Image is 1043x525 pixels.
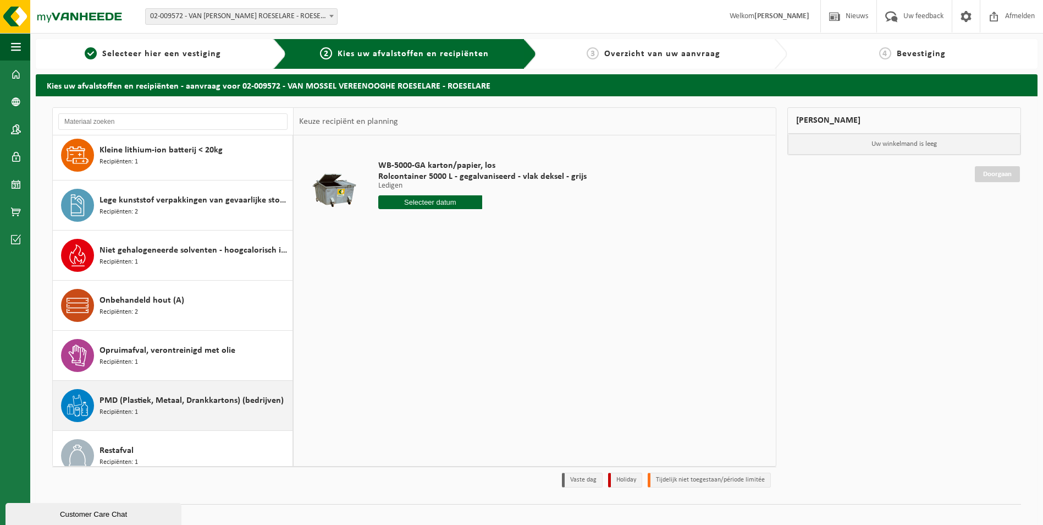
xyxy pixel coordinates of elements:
span: Lege kunststof verpakkingen van gevaarlijke stoffen [100,194,290,207]
button: Lege kunststof verpakkingen van gevaarlijke stoffen Recipiënten: 2 [53,181,293,231]
button: Niet gehalogeneerde solventen - hoogcalorisch in IBC Recipiënten: 1 [53,231,293,281]
div: Keuze recipiënt en planning [294,108,404,135]
li: Vaste dag [562,473,603,488]
span: Recipiënten: 1 [100,157,138,167]
div: [PERSON_NAME] [787,107,1022,134]
span: 1 [85,47,97,59]
button: Opruimafval, verontreinigd met olie Recipiënten: 1 [53,331,293,381]
input: Materiaal zoeken [58,113,288,130]
a: 1Selecteer hier een vestiging [41,47,264,61]
span: 2 [320,47,332,59]
strong: [PERSON_NAME] [754,12,809,20]
input: Selecteer datum [378,195,483,209]
span: Recipiënten: 2 [100,207,138,217]
span: WB-5000-GA karton/papier, los [378,160,587,171]
p: Uw winkelmand is leeg [788,134,1021,155]
a: Doorgaan [975,166,1020,182]
button: PMD (Plastiek, Metaal, Drankkartons) (bedrijven) Recipiënten: 1 [53,381,293,431]
iframe: chat widget [5,501,184,525]
span: PMD (Plastiek, Metaal, Drankkartons) (bedrijven) [100,394,284,407]
span: Onbehandeld hout (A) [100,294,184,307]
h2: Kies uw afvalstoffen en recipiënten - aanvraag voor 02-009572 - VAN MOSSEL VEREENOOGHE ROESELARE ... [36,74,1038,96]
span: Rolcontainer 5000 L - gegalvaniseerd - vlak deksel - grijs [378,171,587,182]
span: Selecteer hier een vestiging [102,50,221,58]
span: Recipiënten: 1 [100,457,138,468]
li: Holiday [608,473,642,488]
li: Tijdelijk niet toegestaan/période limitée [648,473,771,488]
span: Overzicht van uw aanvraag [604,50,720,58]
button: Onbehandeld hout (A) Recipiënten: 2 [53,281,293,331]
button: Kleine lithium-ion batterij < 20kg Recipiënten: 1 [53,130,293,181]
span: 4 [879,47,891,59]
span: Kies uw afvalstoffen en recipiënten [338,50,489,58]
span: 02-009572 - VAN MOSSEL VEREENOOGHE ROESELARE - ROESELARE [145,8,338,25]
span: Opruimafval, verontreinigd met olie [100,344,235,357]
span: Bevestiging [897,50,946,58]
span: Recipiënten: 1 [100,407,138,418]
button: Restafval Recipiënten: 1 [53,431,293,481]
span: Restafval [100,444,134,457]
span: Recipiënten: 1 [100,357,138,368]
span: 3 [587,47,599,59]
span: 02-009572 - VAN MOSSEL VEREENOOGHE ROESELARE - ROESELARE [146,9,337,24]
p: Ledigen [378,182,587,190]
span: Kleine lithium-ion batterij < 20kg [100,144,223,157]
span: Niet gehalogeneerde solventen - hoogcalorisch in IBC [100,244,290,257]
span: Recipiënten: 2 [100,307,138,318]
span: Recipiënten: 1 [100,257,138,267]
